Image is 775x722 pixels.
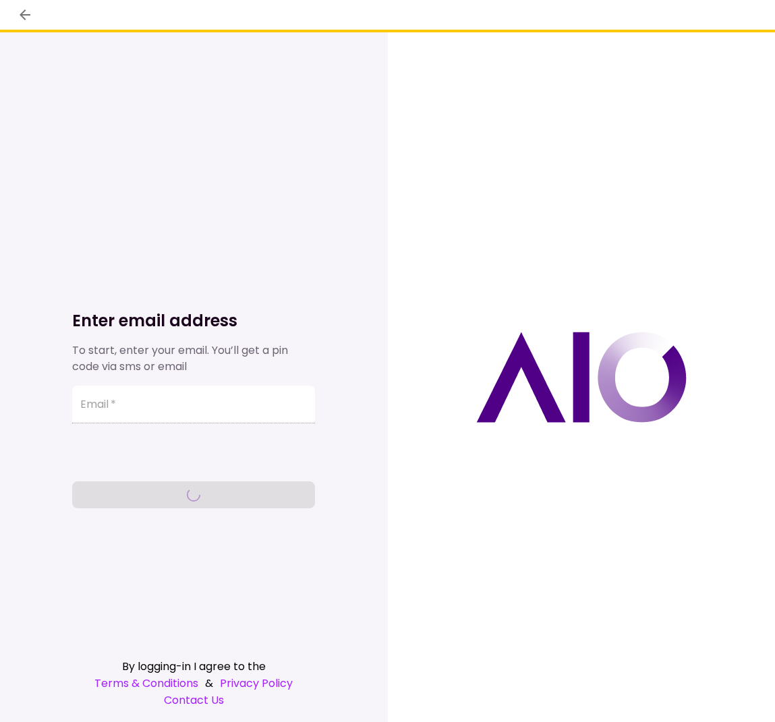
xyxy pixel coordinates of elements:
[72,658,315,675] div: By logging-in I agree to the
[94,675,198,692] a: Terms & Conditions
[72,692,315,709] a: Contact Us
[476,332,687,423] img: AIO logo
[72,310,315,332] h1: Enter email address
[220,675,293,692] a: Privacy Policy
[72,675,315,692] div: &
[13,3,36,26] button: back
[72,342,315,375] div: To start, enter your email. You’ll get a pin code via sms or email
